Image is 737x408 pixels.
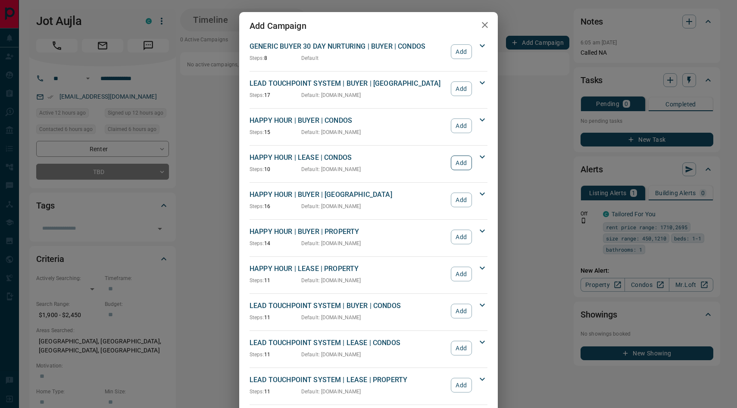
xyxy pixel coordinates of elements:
button: Add [451,341,472,355]
p: Default : [DOMAIN_NAME] [301,240,361,247]
p: Default [301,54,319,62]
span: Steps: [250,240,264,246]
span: Steps: [250,315,264,321]
div: LEAD TOUCHPOINT SYSTEM | LEASE | PROPERTYSteps:11Default: [DOMAIN_NAME]Add [250,373,487,397]
p: Default : [DOMAIN_NAME] [301,91,361,99]
p: 11 [250,314,301,321]
div: LEAD TOUCHPOINT SYSTEM | BUYER | [GEOGRAPHIC_DATA]Steps:17Default: [DOMAIN_NAME]Add [250,77,487,101]
button: Add [451,304,472,318]
span: Steps: [250,203,264,209]
div: LEAD TOUCHPOINT SYSTEM | LEASE | CONDOSSteps:11Default: [DOMAIN_NAME]Add [250,336,487,360]
div: HAPPY HOUR | BUYER | [GEOGRAPHIC_DATA]Steps:16Default: [DOMAIN_NAME]Add [250,188,487,212]
p: Default : [DOMAIN_NAME] [301,165,361,173]
p: HAPPY HOUR | BUYER | PROPERTY [250,227,447,237]
div: HAPPY HOUR | BUYER | CONDOSSteps:15Default: [DOMAIN_NAME]Add [250,114,487,138]
div: LEAD TOUCHPOINT SYSTEM | BUYER | CONDOSSteps:11Default: [DOMAIN_NAME]Add [250,299,487,323]
p: 15 [250,128,301,136]
button: Add [451,230,472,244]
div: HAPPY HOUR | LEASE | CONDOSSteps:10Default: [DOMAIN_NAME]Add [250,151,487,175]
div: GENERIC BUYER 30 DAY NURTURING | BUYER | CONDOSSteps:8DefaultAdd [250,40,487,64]
span: Steps: [250,55,264,61]
div: HAPPY HOUR | LEASE | PROPERTYSteps:11Default: [DOMAIN_NAME]Add [250,262,487,286]
p: LEAD TOUCHPOINT SYSTEM | BUYER | CONDOS [250,301,447,311]
span: Steps: [250,92,264,98]
p: 8 [250,54,301,62]
p: LEAD TOUCHPOINT SYSTEM | LEASE | CONDOS [250,338,447,348]
p: 11 [250,277,301,284]
p: 11 [250,351,301,358]
p: Default : [DOMAIN_NAME] [301,202,361,210]
p: Default : [DOMAIN_NAME] [301,351,361,358]
button: Add [451,267,472,281]
span: Steps: [250,389,264,395]
p: Default : [DOMAIN_NAME] [301,277,361,284]
p: 10 [250,165,301,173]
span: Steps: [250,129,264,135]
span: Steps: [250,166,264,172]
p: 11 [250,388,301,396]
p: GENERIC BUYER 30 DAY NURTURING | BUYER | CONDOS [250,41,447,52]
p: Default : [DOMAIN_NAME] [301,128,361,136]
p: HAPPY HOUR | LEASE | PROPERTY [250,264,447,274]
button: Add [451,378,472,392]
p: 14 [250,240,301,247]
button: Add [451,44,472,59]
p: LEAD TOUCHPOINT SYSTEM | BUYER | [GEOGRAPHIC_DATA] [250,78,447,89]
p: Default : [DOMAIN_NAME] [301,314,361,321]
div: HAPPY HOUR | BUYER | PROPERTYSteps:14Default: [DOMAIN_NAME]Add [250,225,487,249]
span: Steps: [250,277,264,283]
p: 17 [250,91,301,99]
p: LEAD TOUCHPOINT SYSTEM | LEASE | PROPERTY [250,375,447,385]
p: HAPPY HOUR | LEASE | CONDOS [250,153,447,163]
button: Add [451,81,472,96]
button: Add [451,118,472,133]
button: Add [451,156,472,170]
p: HAPPY HOUR | BUYER | CONDOS [250,115,447,126]
h2: Add Campaign [239,12,317,40]
p: Default : [DOMAIN_NAME] [301,388,361,396]
span: Steps: [250,352,264,358]
p: 16 [250,202,301,210]
button: Add [451,193,472,207]
p: HAPPY HOUR | BUYER | [GEOGRAPHIC_DATA] [250,190,447,200]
